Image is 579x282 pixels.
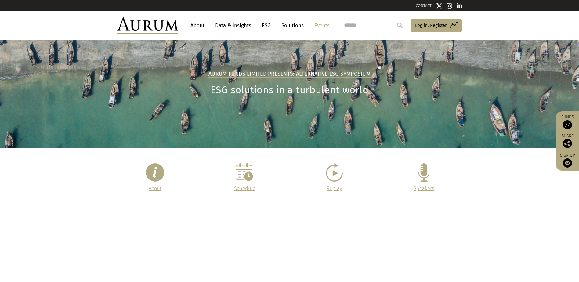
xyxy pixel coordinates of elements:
input: Submit [394,19,406,31]
a: Log in/Register [411,19,462,32]
a: Solutions [278,20,307,31]
a: About [187,20,208,31]
a: About [149,186,161,191]
a: Schedule [234,186,255,191]
a: CONTACT [416,3,432,8]
a: ESG [259,20,274,31]
a: Funds [559,114,576,129]
div: Share [559,134,576,148]
img: Instagram icon [447,3,452,9]
img: Share this post [563,139,572,148]
a: Data & Insights [212,20,254,31]
img: Access Funds [563,120,572,129]
h2: Aurum Funds Limited Presents: Alternative ESG Symposium [208,71,371,78]
a: Events [311,20,330,31]
a: Sign up [559,153,576,168]
img: Linkedin icon [457,3,462,9]
a: Speakers [414,186,434,191]
a: Replay [327,186,342,191]
img: Sign up to our newsletter [563,158,572,168]
img: Aurum [117,17,178,34]
h1: ESG solutions in a turbulent world [117,84,462,96]
img: Twitter icon [436,3,442,9]
span: Log in/Register [415,22,447,29]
